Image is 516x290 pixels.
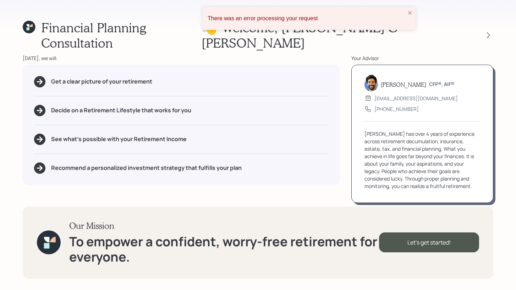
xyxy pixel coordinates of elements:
h6: CFP®, AIF® [429,81,454,87]
div: Your Advisor [351,54,493,62]
h1: Financial Planning Consultation [41,20,202,50]
h5: Get a clear picture of your retirement [51,78,152,85]
h1: To empower a confident, worry-free retirement for everyone. [69,234,379,264]
div: [PHONE_NUMBER] [374,105,419,113]
div: There was an error processing your request [208,15,406,22]
h1: 👋 Welcome , [PERSON_NAME] & [PERSON_NAME] [202,20,471,50]
img: eric-schwartz-headshot.png [364,74,378,91]
h5: See what's possible with your Retirement Income [51,136,187,143]
div: [EMAIL_ADDRESS][DOMAIN_NAME] [374,95,458,102]
h5: Recommend a personalized investment strategy that fulfills your plan [51,165,242,171]
div: [PERSON_NAME] has over 4 years of experience across retirement decumulation, insurance, estate, t... [364,130,480,190]
h5: [PERSON_NAME] [381,81,426,88]
h5: Decide on a Retirement Lifestyle that works for you [51,107,191,114]
button: close [408,10,413,17]
h3: Our Mission [69,221,379,231]
div: [DATE], we will: [23,54,340,62]
div: Let's get started! [379,232,479,252]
